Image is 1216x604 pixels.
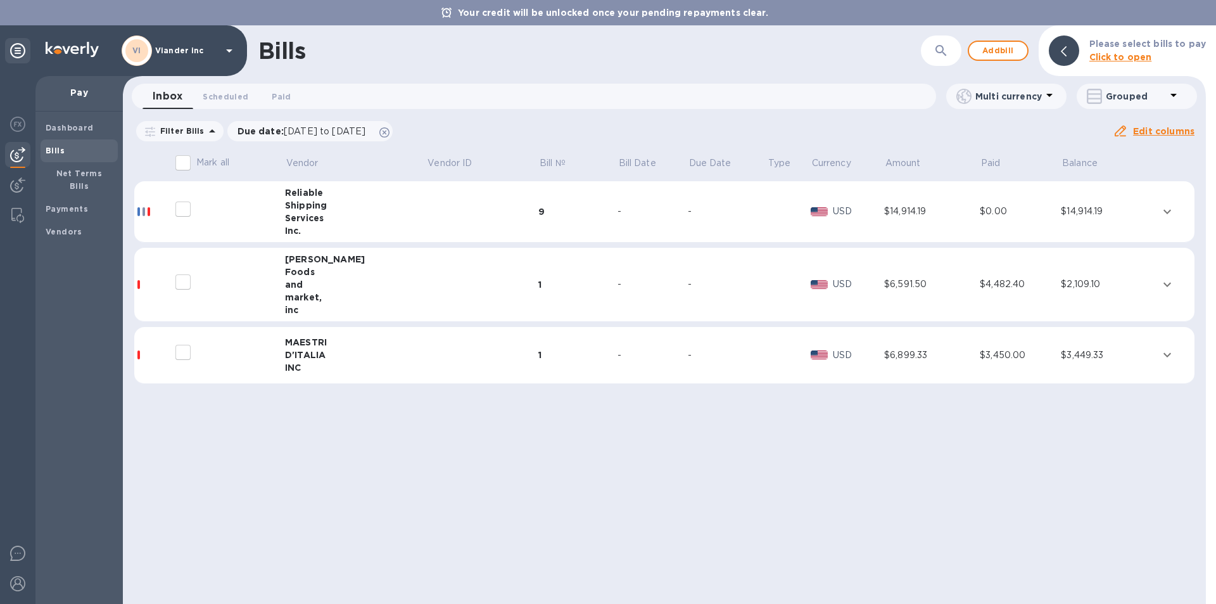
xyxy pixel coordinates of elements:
[617,349,688,362] div: -
[285,253,427,266] div: [PERSON_NAME]
[46,204,88,214] b: Payments
[458,8,768,18] b: Your credit will be unlocked once your pending repayments clear.
[285,199,427,212] div: Shipping
[540,157,566,170] p: Bill №
[968,41,1029,61] button: Addbill
[1133,126,1194,136] u: Edit columns
[285,278,427,291] div: and
[1158,202,1177,221] button: expand row
[56,169,103,191] b: Net Terms Bills
[980,349,1061,362] div: $3,450.00
[285,212,427,224] div: Services
[286,157,319,170] p: Vendor
[285,224,427,237] div: Inc.
[833,349,885,362] p: USD
[811,350,828,359] img: USD
[285,266,427,278] div: Foods
[884,349,980,362] div: $6,899.33
[5,38,30,63] div: Unpin categories
[285,304,427,316] div: inc
[812,157,851,170] p: Currency
[1061,349,1156,362] div: $3,449.33
[1089,39,1206,49] b: Please select bills to pay
[979,43,1017,58] span: Add bill
[811,280,828,289] img: USD
[884,205,980,218] div: $14,914.19
[975,90,1042,103] p: Multi currency
[285,336,427,349] div: MAESTRI
[46,42,99,57] img: Logo
[258,37,305,64] h1: Bills
[688,349,767,362] div: -
[46,227,82,236] b: Vendors
[227,121,393,141] div: Due date:[DATE] to [DATE]
[285,361,427,374] div: INC
[540,157,582,170] span: Bill №
[617,278,688,291] div: -
[980,278,1061,291] div: $4,482.40
[768,157,791,170] p: Type
[885,157,937,170] span: Amount
[981,157,1001,170] p: Paid
[688,278,767,291] div: -
[833,205,885,218] p: USD
[196,156,229,169] p: Mark all
[285,291,427,304] div: market,
[811,207,828,216] img: USD
[1061,205,1156,218] div: $14,914.19
[1062,157,1114,170] span: Balance
[46,123,94,132] b: Dashboard
[1062,157,1098,170] p: Balance
[427,157,472,170] p: Vendor ID
[688,205,767,218] div: -
[1158,345,1177,364] button: expand row
[153,87,182,105] span: Inbox
[617,205,688,218] div: -
[1158,275,1177,294] button: expand row
[46,146,65,155] b: Bills
[285,186,427,199] div: Reliable
[538,205,617,218] div: 9
[1089,52,1152,62] b: Click to open
[884,278,980,291] div: $6,591.50
[885,157,921,170] p: Amount
[538,278,617,291] div: 1
[427,157,488,170] span: Vendor ID
[285,349,427,361] div: D'ITALIA
[272,90,291,103] span: Paid
[132,46,141,55] b: VI
[46,86,113,99] p: Pay
[1106,90,1166,103] p: Grouped
[538,349,617,361] div: 1
[203,90,248,103] span: Scheduled
[981,157,1017,170] span: Paid
[10,117,25,132] img: Foreign exchange
[619,157,656,170] p: Bill Date
[237,125,372,138] p: Due date :
[284,126,365,136] span: [DATE] to [DATE]
[155,46,218,55] p: Viander inc
[1061,278,1156,291] div: $2,109.10
[155,125,205,136] p: Filter Bills
[980,205,1061,218] div: $0.00
[833,278,885,291] p: USD
[286,157,335,170] span: Vendor
[689,157,731,170] p: Due Date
